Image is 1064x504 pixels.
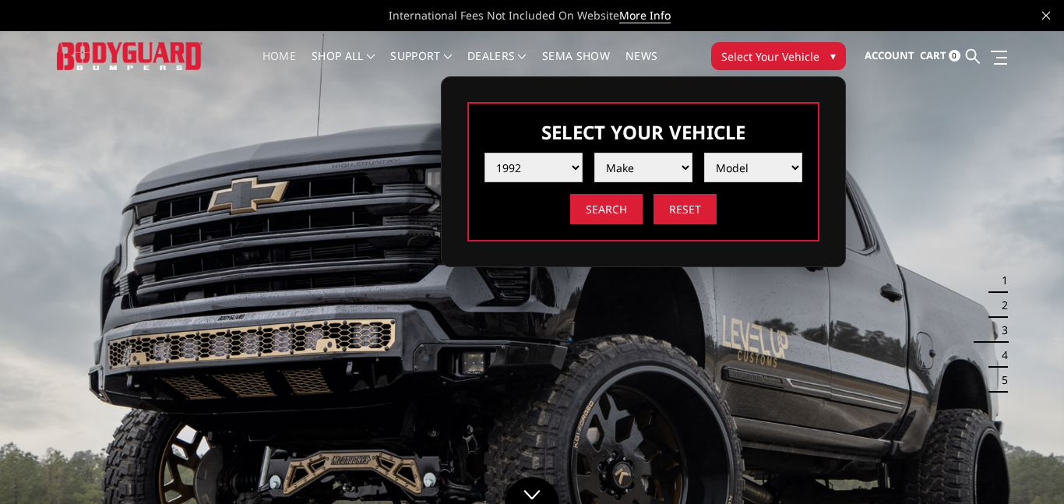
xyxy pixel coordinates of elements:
[920,35,960,77] a: Cart 0
[484,119,802,145] h3: Select Your Vehicle
[312,51,375,81] a: shop all
[57,42,203,71] img: BODYGUARD BUMPERS
[570,194,643,224] input: Search
[594,153,692,182] select: Please select the value from list.
[992,293,1008,318] button: 2 of 5
[986,429,1064,504] iframe: Chat Widget
[992,268,1008,293] button: 1 of 5
[830,48,836,64] span: ▾
[654,194,717,224] input: Reset
[711,42,846,70] button: Select Your Vehicle
[865,35,914,77] a: Account
[992,318,1008,343] button: 3 of 5
[390,51,452,81] a: Support
[505,477,559,504] a: Click to Down
[992,343,1008,368] button: 4 of 5
[619,8,671,23] a: More Info
[542,51,610,81] a: SEMA Show
[920,48,946,62] span: Cart
[949,50,960,62] span: 0
[865,48,914,62] span: Account
[467,51,527,81] a: Dealers
[721,48,819,65] span: Select Your Vehicle
[262,51,296,81] a: Home
[625,51,657,81] a: News
[992,368,1008,393] button: 5 of 5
